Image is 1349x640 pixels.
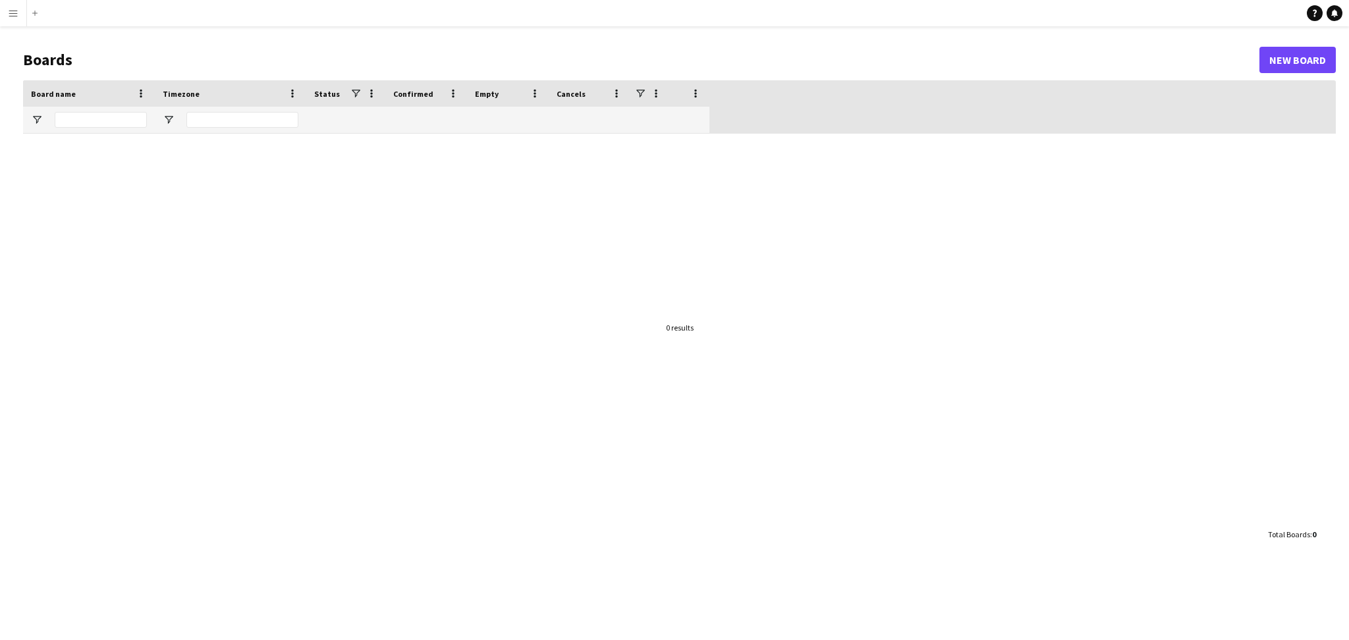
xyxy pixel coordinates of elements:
div: 0 results [666,323,694,333]
span: Cancels [557,89,586,99]
a: New Board [1259,47,1336,73]
h1: Boards [23,50,1259,70]
span: Timezone [163,89,200,99]
button: Open Filter Menu [163,114,175,126]
div: : [1268,521,1316,547]
span: 0 [1312,529,1316,539]
input: Board name Filter Input [55,112,147,128]
button: Open Filter Menu [31,114,43,126]
input: Timezone Filter Input [186,112,298,128]
span: Total Boards [1268,529,1310,539]
span: Empty [475,89,499,99]
span: Status [314,89,340,99]
span: Board name [31,89,76,99]
span: Confirmed [393,89,433,99]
